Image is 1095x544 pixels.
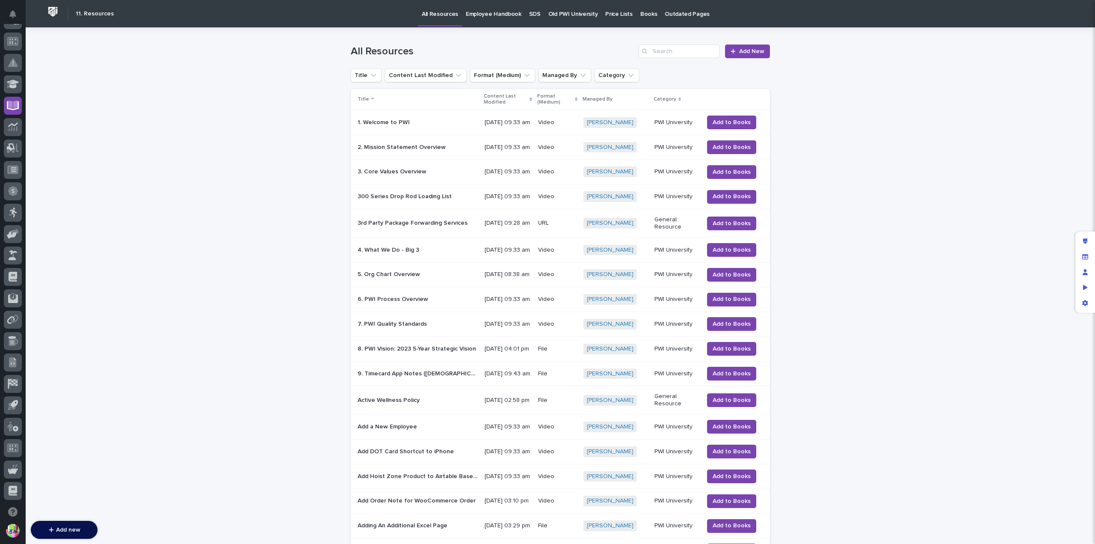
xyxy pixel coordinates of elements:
[707,217,756,230] button: Add to Books
[538,271,577,278] p: Video
[654,119,697,126] p: PWI University
[707,243,756,257] button: Add to Books
[639,45,720,58] input: Search
[1077,249,1093,265] div: Manage fields and data
[654,473,697,480] p: PWI University
[654,271,697,278] p: PWI University
[725,45,770,58] a: Add New
[707,190,756,204] button: Add to Books
[358,395,421,404] p: Active Wellness Policy
[485,168,531,175] p: [DATE] 09:33 am
[50,104,112,120] a: 🔗Onboarding Call
[351,135,770,160] tr: 2. Mission Statement Overview2. Mission Statement Overview [DATE] 09:33 amVideo[PERSON_NAME] PWI ...
[76,206,93,213] span: [DATE]
[485,193,531,200] p: [DATE] 09:33 am
[485,247,531,254] p: [DATE] 09:33 am
[358,166,428,175] p: 3. Core Values Overview
[351,287,770,312] tr: 6. PWI Process Overview6. PWI Process Overview [DATE] 09:33 amVideo[PERSON_NAME] PWI UniversityAd...
[654,522,697,529] p: PWI University
[654,321,697,328] p: PWI University
[587,423,633,431] a: [PERSON_NAME]
[358,269,422,278] p: 5. Org Chart Overview
[351,209,770,238] tr: 3rd Party Package Forwarding Services3rd Party Package Forwarding Services [DATE] 09:28 amURL[PER...
[587,271,633,278] a: [PERSON_NAME]
[358,117,411,126] p: 1. Welcome to PWI
[538,296,577,303] p: Video
[76,10,114,18] h2: 11. Resources
[587,168,633,175] a: [PERSON_NAME]
[538,522,577,529] p: File
[351,238,770,262] tr: 4. What We Do - Big 34. What We Do - Big 3 [DATE] 09:33 amVideo[PERSON_NAME] PWI UniversityAdd to...
[713,319,751,329] span: Add to Books
[484,92,527,107] p: Content Last Modified
[9,198,22,212] img: Brittany Wendell
[587,296,633,303] a: [PERSON_NAME]
[713,245,751,255] span: Add to Books
[71,206,74,213] span: •
[1077,265,1093,280] div: Manage users
[713,369,751,379] span: Add to Books
[358,520,449,529] p: Adding An Additional Excel Page
[4,522,22,540] button: users-avatar
[654,296,697,303] p: PWI University
[485,473,531,480] p: [DATE] 09:33 am
[707,317,756,331] button: Add to Books
[713,395,751,405] span: Add to Books
[351,160,770,184] tr: 3. Core Values Overview3. Core Values Overview [DATE] 09:33 amVideo[PERSON_NAME] PWI UniversityAd...
[713,191,751,202] span: Add to Books
[4,503,22,521] button: Open support chat
[485,497,531,505] p: [DATE] 03:10 pm
[707,519,756,533] button: Add to Books
[587,448,633,455] a: [PERSON_NAME]
[587,119,633,126] a: [PERSON_NAME]
[587,220,633,227] a: [PERSON_NAME]
[587,473,633,480] a: [PERSON_NAME]
[739,48,764,55] span: Add New
[358,344,478,353] p: 8. PWI Vision: 2023 5-Year Strategic Vision
[385,68,467,82] button: Content Last Modified
[654,216,697,231] p: General Resource
[713,344,751,354] span: Add to Books
[358,294,430,303] p: 6. PWI Process Overview
[539,68,591,82] button: Managed By
[351,45,635,58] h1: All Resources
[62,108,109,116] span: Onboarding Call
[27,206,69,213] span: [PERSON_NAME]
[358,369,479,378] p: 9. Timecard App Notes (Hourly Employees Only)
[485,397,531,404] p: [DATE] 02:58 pm
[351,361,770,386] tr: 9. Timecard App Notes ([DEMOGRAPHIC_DATA] Employees Only)9. Timecard App Notes ([DEMOGRAPHIC_DATA...
[358,471,479,480] p: Add Hoist Zone Product to Airtable Base for Management
[538,119,577,126] p: Video
[351,68,382,82] button: Title
[4,5,22,23] button: Notifications
[1077,234,1093,249] div: Edit layout
[713,294,751,304] span: Add to Books
[38,132,140,141] div: Start new chat
[587,144,633,151] a: [PERSON_NAME]
[587,397,633,404] a: [PERSON_NAME]
[17,108,47,116] span: Help Docs
[713,270,751,280] span: Add to Books
[713,142,751,152] span: Add to Books
[9,132,24,148] img: 1736555164131-43832dd5-751b-4058-ba23-39d91318e5a0
[595,68,639,82] button: Category
[707,393,756,407] button: Add to Books
[351,489,770,514] tr: Add Order Note for WooCommerce OrderAdd Order Note for WooCommerce Order [DATE] 03:10 pmVideo[PER...
[53,109,60,116] div: 🔗
[485,345,531,353] p: [DATE] 04:01 pm
[60,225,104,232] a: Powered byPylon
[351,262,770,287] tr: 5. Org Chart Overview5. Org Chart Overview [DATE] 08:38 amVideo[PERSON_NAME] PWI UniversityAdd to...
[713,520,751,531] span: Add to Books
[537,92,573,107] p: Format (Medium)
[485,423,531,431] p: [DATE] 09:33 am
[654,144,697,151] p: PWI University
[707,470,756,483] button: Add to Books
[85,226,104,232] span: Pylon
[351,312,770,336] tr: 7. PWI Quality Standards7. PWI Quality Standards [DATE] 09:33 amVideo[PERSON_NAME] PWI University...
[351,184,770,209] tr: 300 Series Drop Rod Loading List300 Series Drop Rod Loading List [DATE] 09:33 amVideo[PERSON_NAME...
[45,4,61,20] img: Workspace Logo
[587,193,633,200] a: [PERSON_NAME]
[587,497,633,505] a: [PERSON_NAME]
[485,522,531,529] p: [DATE] 03:29 pm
